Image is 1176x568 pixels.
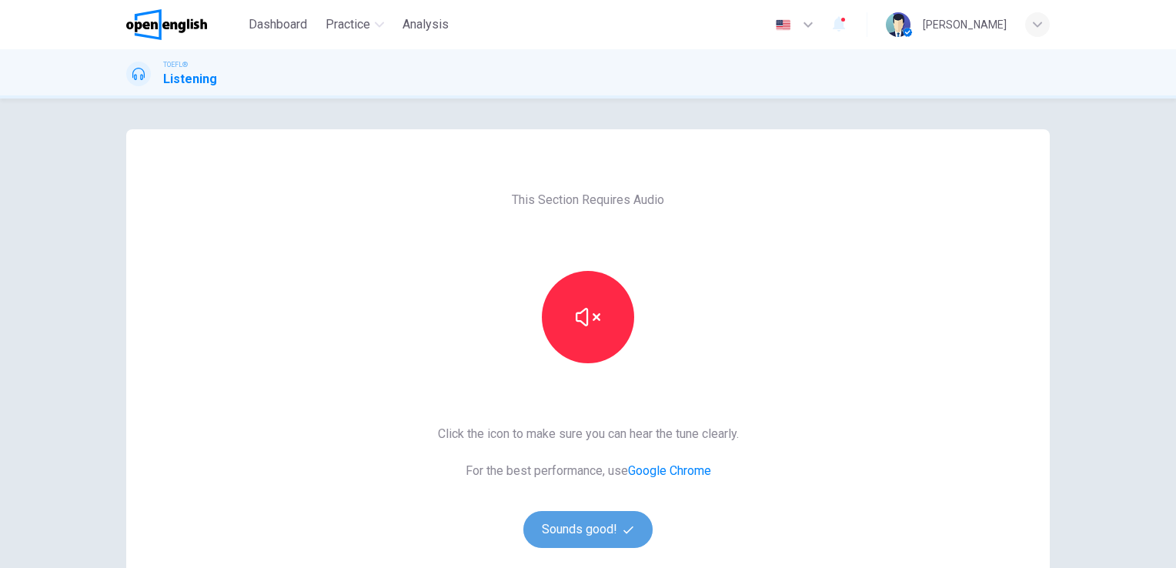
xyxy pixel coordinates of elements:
span: TOEFL® [163,59,188,70]
a: Google Chrome [628,463,711,478]
button: Sounds good! [523,511,653,548]
span: Click the icon to make sure you can hear the tune clearly. [438,425,739,443]
img: en [773,19,793,31]
span: Analysis [403,15,449,34]
a: OpenEnglish logo [126,9,242,40]
span: For the best performance, use [438,462,739,480]
img: Profile picture [886,12,910,37]
span: Practice [326,15,370,34]
button: Practice [319,11,390,38]
h1: Listening [163,70,217,89]
button: Dashboard [242,11,313,38]
button: Analysis [396,11,455,38]
span: Dashboard [249,15,307,34]
div: [PERSON_NAME] [923,15,1007,34]
img: OpenEnglish logo [126,9,207,40]
span: This Section Requires Audio [512,191,664,209]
